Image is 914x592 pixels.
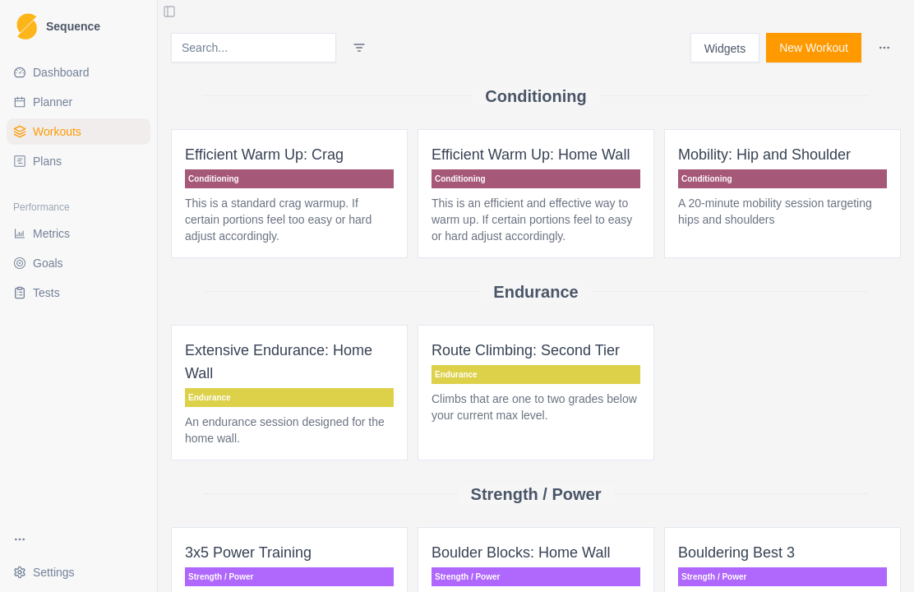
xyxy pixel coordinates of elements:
[432,195,640,244] p: This is an efficient and effective way to warm up. If certain portions feel to easy or hard adjus...
[7,59,150,86] a: Dashboard
[33,64,90,81] span: Dashboard
[7,250,150,276] a: Goals
[7,559,150,585] button: Settings
[33,255,63,271] span: Goals
[432,339,640,362] p: Route Climbing: Second Tier
[432,143,640,166] p: Efficient Warm Up: Home Wall
[185,169,394,188] p: Conditioning
[185,541,394,564] p: 3x5 Power Training
[432,541,640,564] p: Boulder Blocks: Home Wall
[678,195,887,228] p: A 20-minute mobility session targeting hips and shoulders
[432,169,640,188] p: Conditioning
[7,280,150,306] a: Tests
[185,414,394,446] p: An endurance session designed for the home wall.
[7,148,150,174] a: Plans
[766,33,861,62] button: New Workout
[46,21,100,32] span: Sequence
[185,388,394,407] p: Endurance
[7,7,150,46] a: LogoSequence
[432,567,640,586] p: Strength / Power
[678,169,887,188] p: Conditioning
[7,194,150,220] div: Performance
[432,365,640,384] p: Endurance
[33,153,62,169] span: Plans
[678,567,887,586] p: Strength / Power
[185,339,394,385] p: Extensive Endurance: Home Wall
[7,118,150,145] a: Workouts
[678,541,887,564] p: Bouldering Best 3
[33,123,81,140] span: Workouts
[171,33,336,62] input: Search...
[690,33,760,62] button: Widgets
[485,86,586,106] h2: Conditioning
[432,391,640,423] p: Climbs that are one to two grades below your current max level.
[185,195,394,244] p: This is a standard crag warmup. If certain portions feel too easy or hard adjust accordingly.
[16,13,37,40] img: Logo
[185,143,394,166] p: Efficient Warm Up: Crag
[7,220,150,247] a: Metrics
[185,567,394,586] p: Strength / Power
[33,94,72,110] span: Planner
[33,225,70,242] span: Metrics
[678,143,887,166] p: Mobility: Hip and Shoulder
[471,484,602,504] h2: Strength / Power
[33,284,60,301] span: Tests
[7,89,150,115] a: Planner
[493,282,578,302] h2: Endurance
